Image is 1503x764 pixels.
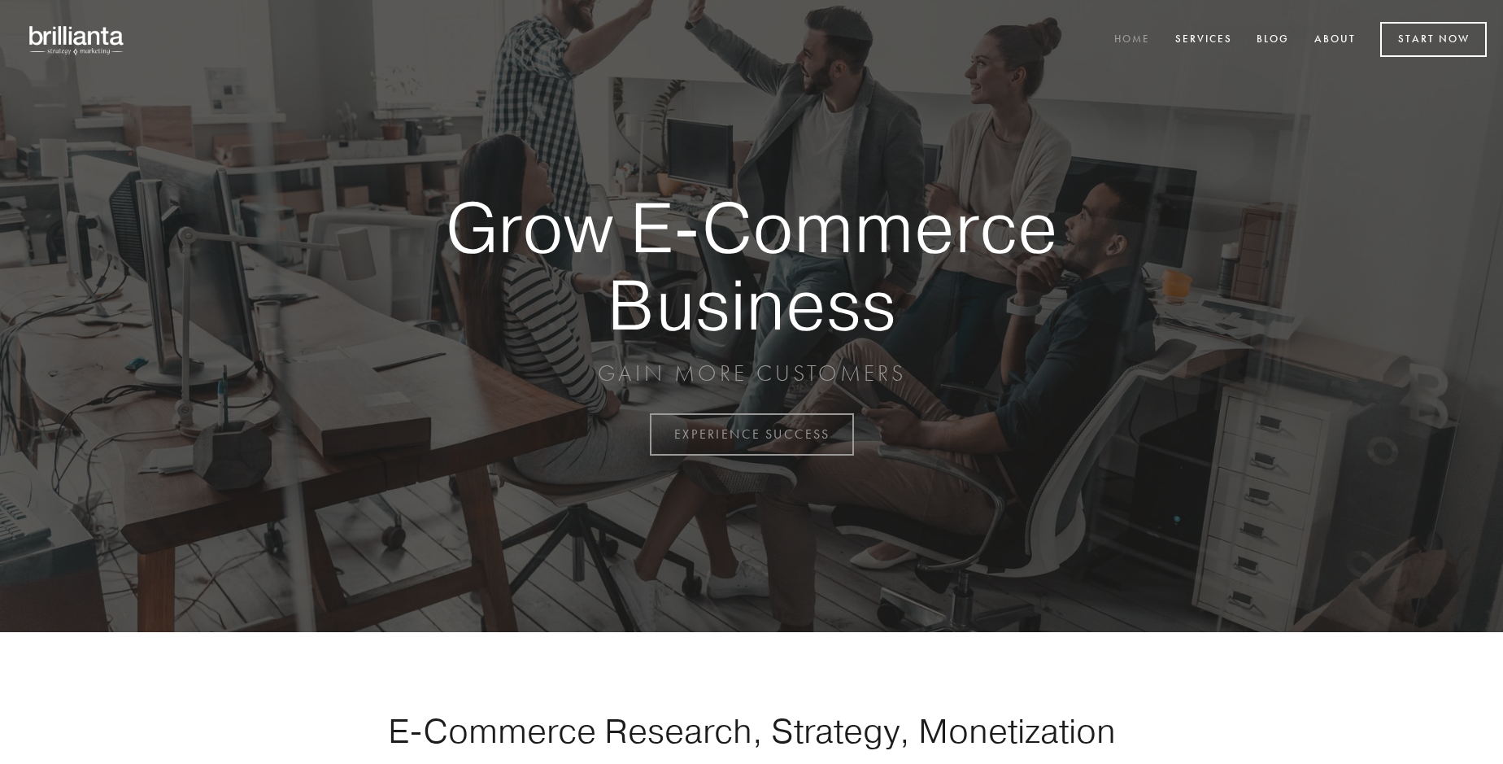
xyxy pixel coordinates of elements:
a: Services [1165,27,1243,54]
a: EXPERIENCE SUCCESS [650,413,854,456]
strong: Grow E-Commerce Business [389,189,1114,343]
p: GAIN MORE CUSTOMERS [389,359,1114,388]
h1: E-Commerce Research, Strategy, Monetization [337,710,1166,751]
a: Blog [1246,27,1300,54]
a: About [1304,27,1366,54]
a: Home [1104,27,1161,54]
img: brillianta - research, strategy, marketing [16,16,138,63]
a: Start Now [1380,22,1487,57]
